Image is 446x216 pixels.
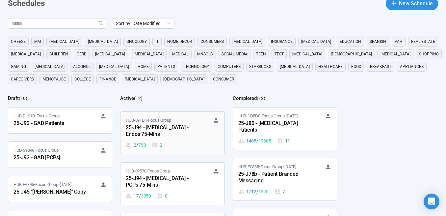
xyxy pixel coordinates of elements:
span: consumer [213,76,234,82]
span: search [98,21,104,26]
span: Teen [256,51,266,57]
span: HUB-D191D • Focus Group [13,113,60,119]
span: alcohol [73,63,91,70]
span: / [256,137,258,144]
span: 750 [138,141,146,149]
span: [DEMOGRAPHIC_DATA] [163,76,204,82]
span: [DEMOGRAPHIC_DATA] [331,51,372,57]
span: menopause [42,76,66,82]
span: medical [172,51,189,57]
span: consumers [200,38,224,45]
span: MM [34,38,41,45]
span: [MEDICAL_DATA] [49,38,79,45]
a: HUB-691D1•Focus Group25-J94 - [MEDICAL_DATA] - Endos 75-Mins2 / 7500 [120,112,224,154]
time: [DATE] [284,164,296,169]
div: 25-J93 - GAD [PCPs] [13,154,86,162]
time: [DATE] [286,113,298,118]
span: HUB-691D1 • Focus Group [126,117,171,124]
span: cheese [11,38,26,45]
div: 1468 [238,137,271,144]
div: 0 [152,141,162,149]
span: / [136,141,138,149]
span: Sort by: Date Modified [116,18,171,28]
span: HUB-EC588 • Focus Group • [238,164,296,170]
span: healthcare [318,63,343,70]
span: computers [218,63,241,70]
span: ( 12 ) [257,96,265,101]
span: [MEDICAL_DATA] [301,38,331,45]
div: 0 [157,192,168,200]
span: HUB-51B46 • Focus Group [13,147,59,154]
span: children [49,51,68,57]
span: [MEDICAL_DATA] [99,63,129,70]
div: 25-J78b - Patient Branded Messaging [238,170,311,185]
span: Test [275,51,284,57]
div: 25-J94 - [MEDICAL_DATA] - Endos 75-Mins [126,124,198,139]
span: GERD [77,51,87,57]
div: 25-J45 "[PERSON_NAME]" Copy [13,188,86,197]
div: 25-J94 - [MEDICAL_DATA] - PCPs 75-Mins [126,174,198,190]
span: ( 12 ) [134,96,143,101]
span: [MEDICAL_DATA] [125,76,155,82]
div: 25-J80 - [MEDICAL_DATA] Patients [238,119,311,135]
span: real estate [411,38,435,45]
h2: Active [120,95,134,101]
time: [DATE] [60,182,71,187]
span: 1050 [141,192,151,200]
span: social media [222,51,248,57]
span: Spanish [370,38,386,45]
span: Insurance [271,38,293,45]
div: 25-J93 - GAD Patients [13,119,86,128]
h2: Draft [8,95,19,101]
div: 7 [275,188,285,195]
span: education [340,38,361,45]
span: [MEDICAL_DATA] [292,51,322,57]
a: HUB-EC588•Focus Group•[DATE]25-J78b - Patient Branded Messaging1712 / 15207 [233,158,337,201]
span: HUB-FAF45 • Focus Group • [13,181,71,188]
span: mnsclc [197,51,213,57]
span: oncology [126,38,147,45]
span: it [155,38,159,45]
span: shopping [419,51,439,57]
span: HUB-CD5D0 • Focus Group • [238,113,298,119]
a: HUB-09570•Focus Group25-J94 - [MEDICAL_DATA] - PCPs 75-Mins17 / 10500 [120,163,224,205]
span: appliances [400,63,424,70]
span: technology [184,63,209,70]
button: search [96,18,106,29]
a: HUB-FAF45•Focus Group•[DATE]25-J45 "[PERSON_NAME]" Copy [8,176,112,202]
div: 11 [277,137,290,144]
span: caregivers [11,76,34,82]
span: starbucks [249,63,271,70]
span: / [256,188,258,195]
a: HUB-51B46•Focus Group25-J93 - GAD [PCPs] [8,142,112,168]
div: 17 [126,192,151,200]
div: 2 [126,141,146,149]
span: / [139,192,141,200]
div: Open Intercom Messenger [424,194,439,209]
span: HUB-09570 • Focus Group [126,168,171,174]
span: college [74,76,91,82]
span: ( 10 ) [19,96,27,101]
span: breakfast [370,63,391,70]
span: 1520 [258,188,269,195]
span: [MEDICAL_DATA] [134,51,164,57]
span: PAH [395,38,403,45]
span: [MEDICAL_DATA] [380,51,410,57]
span: Patients [157,63,175,70]
span: finance [99,76,116,82]
span: [MEDICAL_DATA] [95,51,125,57]
span: plus [391,1,396,6]
div: 1712 [238,188,269,195]
span: [MEDICAL_DATA] [11,51,41,57]
span: [MEDICAL_DATA] [280,63,310,70]
span: home [138,63,149,70]
h2: Completed [233,95,257,101]
span: [MEDICAL_DATA] [232,38,262,45]
span: [MEDICAL_DATA] [35,63,65,70]
a: HUB-D191D•Focus Group25-J93 - GAD Patients [8,108,112,133]
span: [MEDICAL_DATA] [88,38,118,45]
span: home decor [167,38,192,45]
a: HUB-CD5D0•Focus Group•[DATE]25-J80 - [MEDICAL_DATA] Patients1468 / 1060511 [233,108,337,150]
span: 10605 [258,137,271,144]
span: gaming [11,63,26,70]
